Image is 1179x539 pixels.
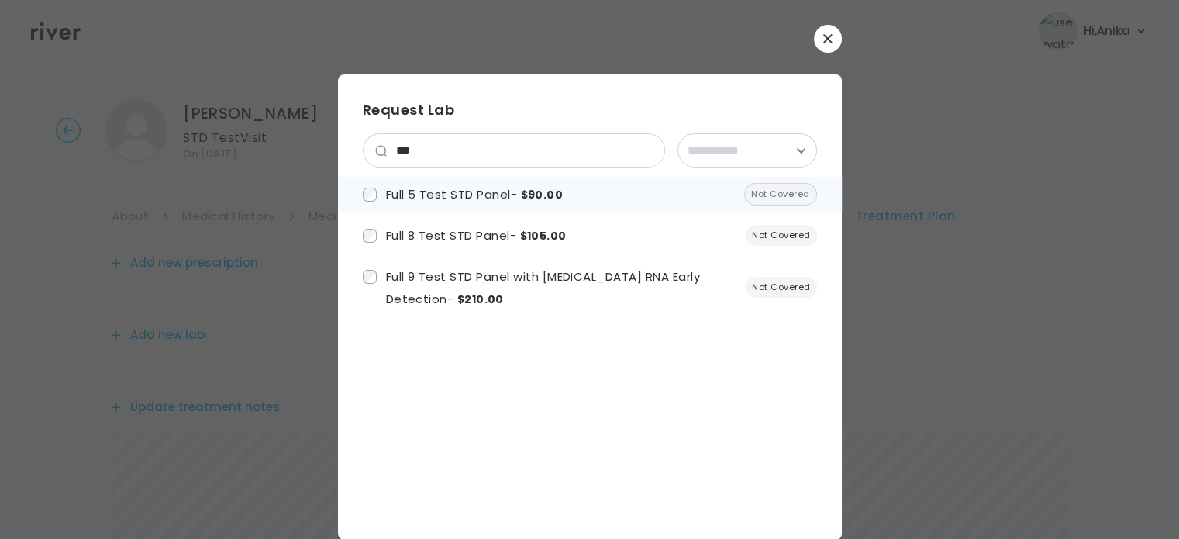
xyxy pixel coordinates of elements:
span: This lab is not covered by River Health's formulary [746,225,816,246]
span: $90.00 [521,187,564,202]
input: 8fd98464-4bba-40eb-bec7-064d6689af74 [363,270,377,284]
h3: Request Lab [363,99,817,121]
input: b9ab7612-3a5d-44c7-a2a1-f727378a16a5 [363,229,377,243]
input: b1edb4fa-a4ec-48b1-a9cd-ec2f536db8ec [363,188,377,202]
input: search [387,134,664,167]
span: Full 9 Test STD Panel with [MEDICAL_DATA] RNA Early Detection - [386,268,700,307]
span: Full 5 Test STD Panel - [386,186,564,202]
span: This lab is not covered by River Health's formulary [744,183,816,206]
span: Full 8 Test STD Panel - [386,227,567,244]
span: $105.00 [520,228,567,244]
span: This lab is not covered by River Health's formulary [746,277,816,298]
span: $210.00 [457,292,504,307]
